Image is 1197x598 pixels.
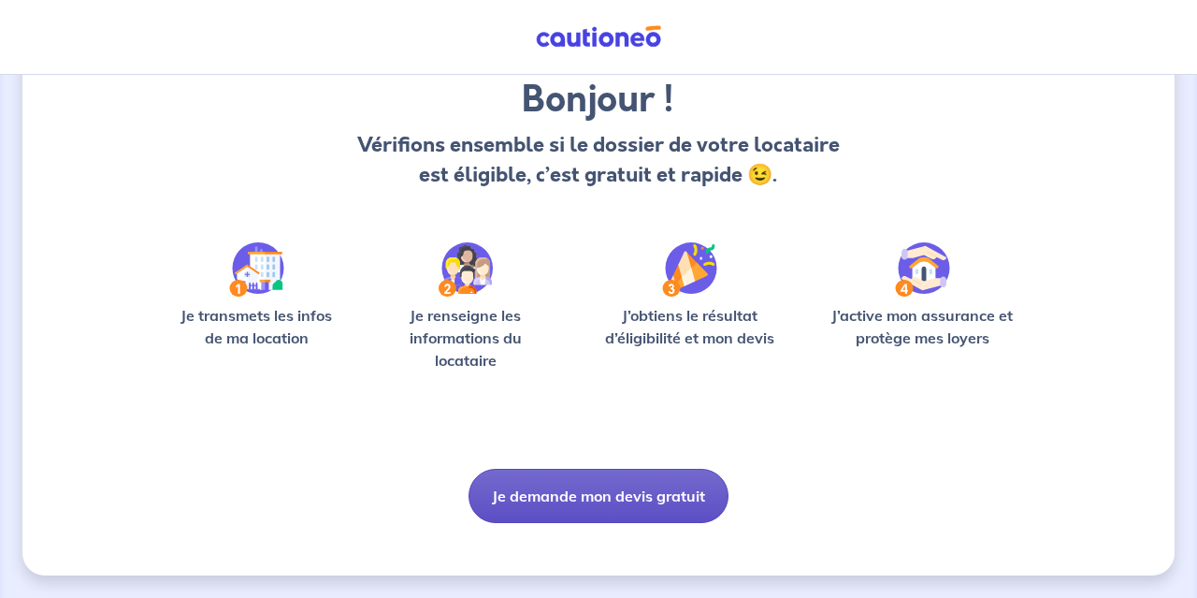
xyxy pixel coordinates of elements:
h3: Bonjour ! [352,78,844,123]
button: Je demande mon devis gratuit [469,469,728,523]
p: J’active mon assurance et protège mes loyers [819,304,1025,349]
img: /static/90a569abe86eec82015bcaae536bd8e6/Step-1.svg [229,242,284,297]
img: /static/f3e743aab9439237c3e2196e4328bba9/Step-3.svg [662,242,717,297]
p: Vérifions ensemble si le dossier de votre locataire est éligible, c’est gratuit et rapide 😉. [352,130,844,190]
img: /static/c0a346edaed446bb123850d2d04ad552/Step-2.svg [439,242,493,297]
img: Cautioneo [528,25,669,49]
p: Je renseigne les informations du locataire [370,304,560,372]
p: Je transmets les infos de ma location [172,304,340,349]
p: J’obtiens le résultat d’éligibilité et mon devis [590,304,789,349]
img: /static/bfff1cf634d835d9112899e6a3df1a5d/Step-4.svg [895,242,950,297]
